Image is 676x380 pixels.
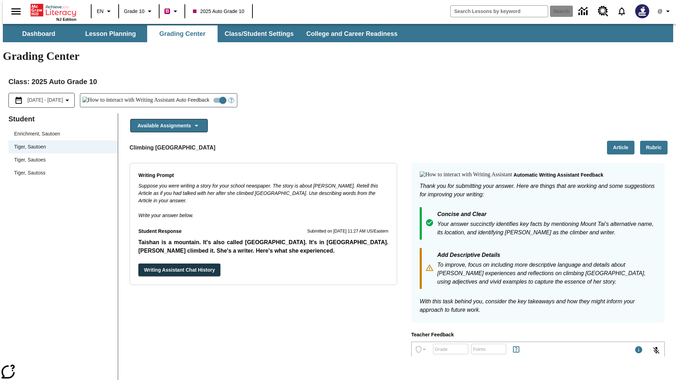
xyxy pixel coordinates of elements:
[8,166,118,179] div: Tiger, Sautoss
[574,2,594,21] a: Data Center
[124,8,144,15] span: Grade 10
[138,264,220,277] button: Writing Assistant Chat History
[193,8,244,15] span: 2025 Auto Grade 10
[3,50,673,63] h1: Grading Center
[219,25,299,42] button: Class/Student Settings
[8,76,668,87] h2: Class : 2025 Auto Grade 10
[420,182,656,199] p: Thank you for submitting your answer. Here are things that are working and some suggestions for i...
[6,1,26,22] button: Open side menu
[509,342,523,356] button: Rules for Earning Points and Achievements, Will open in new tab
[3,6,103,12] body: Type your response here.
[94,5,116,18] button: Language: EN, Select a language
[14,169,112,177] span: Tiger, Sautoss
[63,96,71,104] svg: Collapse Date Range Filter
[14,156,112,164] span: Tiger, Sautoes
[226,94,237,107] button: Open Help for Writing Assistant
[138,228,182,235] p: Student Response
[433,344,468,354] div: Grade: Letters, numbers, %, + and - are allowed.
[27,96,63,104] span: [DATE] - [DATE]
[420,171,512,178] img: How to interact with Writing Assistant
[607,141,634,154] button: Article, Will open in new tab
[138,238,388,255] p: Student Response
[3,24,673,42] div: SubNavbar
[635,4,649,18] img: Avatar
[451,6,548,17] input: search field
[8,153,118,166] div: Tiger, Sautoes
[75,25,146,42] button: Lesson Planning
[594,2,613,21] a: Resource Center, Will open in new tab
[14,143,112,151] span: Tiger, Sautoen
[138,172,388,179] p: Writing Prompt
[176,96,209,104] span: Auto Feedback
[437,251,656,261] p: Add Descriptive Details
[437,210,656,220] p: Concise and Clear
[56,17,76,21] span: NJ Edition
[411,331,665,339] p: Teacher Feedback
[471,344,506,354] div: Points: Must be equal to or less than 25.
[8,140,118,153] div: Tiger, Sautoen
[4,25,74,42] button: Dashboard
[31,2,76,21] div: Home
[437,261,656,286] p: To improve, focus on including more descriptive language and details about [PERSON_NAME] experien...
[121,5,157,18] button: Grade: Grade 10, Select a grade
[307,228,388,235] p: Submitted on [DATE] 11:27 AM US/Eastern
[420,297,656,314] p: With this task behind you, consider the key takeaways and how they might inform your approach to ...
[657,8,662,15] span: @
[301,25,403,42] button: College and Career Readiness
[3,25,404,42] div: SubNavbar
[653,5,676,18] button: Profile/Settings
[640,141,668,154] button: Rubric, Will open in new tab
[634,346,643,355] div: Maximum 1000 characters Press Escape to exit toolbar and use left and right arrow keys to access ...
[97,8,104,15] span: EN
[648,342,665,359] button: Click to activate and allow voice recognition
[138,238,388,255] p: Taishan is a mountain. It's also called [GEOGRAPHIC_DATA]. It's in [GEOGRAPHIC_DATA]. [PERSON_NAM...
[8,113,118,125] p: Student
[613,2,631,20] a: Notifications
[471,340,506,358] input: Points: Must be equal to or less than 25.
[433,340,468,358] input: Grade: Letters, numbers, %, + and - are allowed.
[12,96,71,104] button: Select the date range menu item
[8,127,118,140] div: Enrichment, Sautoen
[130,119,208,133] button: Available Assignments
[138,182,388,219] div: Suppose you were writing a story for your school newspaper. The story is about [PERSON_NAME]. Ret...
[165,7,169,15] span: B
[14,130,112,138] span: Enrichment, Sautoen
[31,3,76,17] a: Home
[437,220,656,237] p: Your answer succinctly identifies key facts by mentioning Mount Tai's alternative name, its locat...
[514,171,603,179] p: Automatic writing assistant feedback
[147,25,218,42] button: Grading Center
[162,5,182,18] button: Boost Class color is violet red. Change class color
[130,144,215,152] p: Climbing [GEOGRAPHIC_DATA]
[631,2,653,20] button: Select a new avatar
[82,97,175,104] img: How to interact with Writing Assistant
